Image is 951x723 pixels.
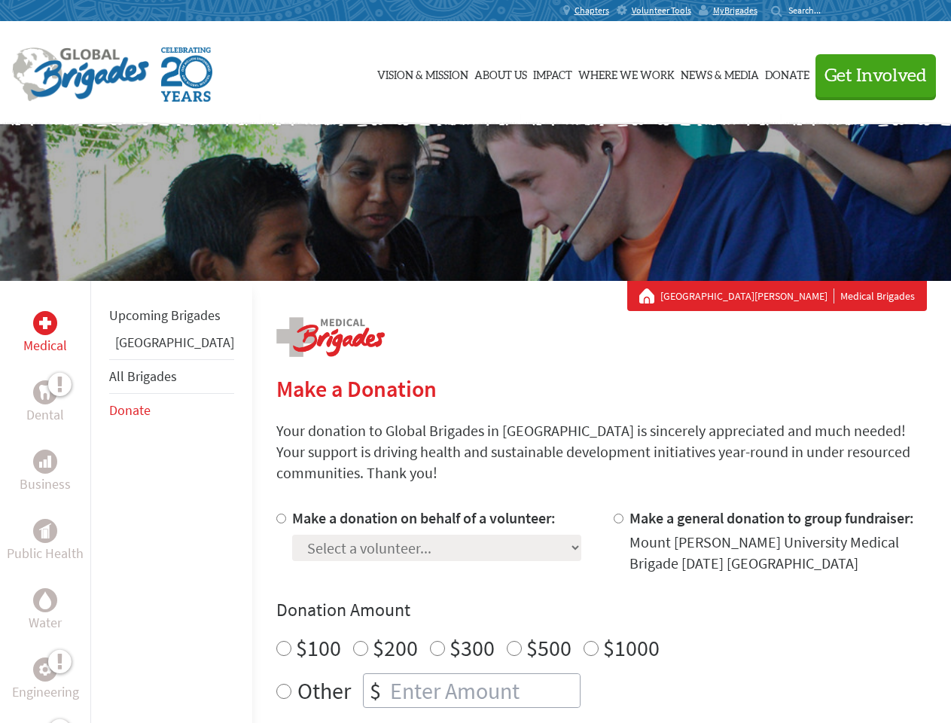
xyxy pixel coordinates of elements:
span: MyBrigades [713,5,757,17]
a: Donate [109,401,151,419]
p: Engineering [12,682,79,703]
a: DentalDental [26,380,64,426]
p: Your donation to Global Brigades in [GEOGRAPHIC_DATA] is sincerely appreciated and much needed! Y... [276,420,927,484]
a: EngineeringEngineering [12,657,79,703]
button: Get Involved [815,54,936,97]
a: Upcoming Brigades [109,307,221,324]
label: Other [297,673,351,708]
img: Engineering [39,664,51,676]
span: Get Involved [825,67,927,85]
a: About Us [474,35,527,111]
a: MedicalMedical [23,311,67,356]
a: Impact [533,35,572,111]
label: $1000 [603,633,660,662]
label: $100 [296,633,341,662]
label: $300 [450,633,495,662]
img: Medical [39,317,51,329]
p: Dental [26,404,64,426]
a: WaterWater [29,588,62,633]
label: Make a donation on behalf of a volunteer: [292,508,556,527]
a: BusinessBusiness [20,450,71,495]
a: Donate [765,35,809,111]
div: Engineering [33,657,57,682]
li: Upcoming Brigades [109,299,234,332]
label: $500 [526,633,572,662]
img: Water [39,591,51,609]
img: logo-medical.png [276,317,385,357]
div: Medical [33,311,57,335]
label: Make a general donation to group fundraiser: [629,508,914,527]
div: Dental [33,380,57,404]
img: Global Brigades Logo [12,47,149,102]
div: $ [364,674,387,707]
img: Public Health [39,523,51,538]
div: Mount [PERSON_NAME] University Medical Brigade [DATE] [GEOGRAPHIC_DATA] [629,532,927,574]
a: Vision & Mission [377,35,468,111]
input: Search... [788,5,831,16]
a: [GEOGRAPHIC_DATA] [115,334,234,351]
a: Public HealthPublic Health [7,519,84,564]
p: Business [20,474,71,495]
li: Guatemala [109,332,234,359]
li: Donate [109,394,234,427]
p: Medical [23,335,67,356]
p: Public Health [7,543,84,564]
h2: Make a Donation [276,375,927,402]
span: Chapters [575,5,609,17]
a: Where We Work [578,35,675,111]
span: Volunteer Tools [632,5,691,17]
a: [GEOGRAPHIC_DATA][PERSON_NAME] [660,288,834,304]
div: Water [33,588,57,612]
li: All Brigades [109,359,234,394]
a: News & Media [681,35,759,111]
p: Water [29,612,62,633]
a: All Brigades [109,368,177,385]
label: $200 [373,633,418,662]
h4: Donation Amount [276,598,927,622]
img: Dental [39,385,51,399]
input: Enter Amount [387,674,580,707]
div: Public Health [33,519,57,543]
div: Business [33,450,57,474]
div: Medical Brigades [639,288,915,304]
img: Global Brigades Celebrating 20 Years [161,47,212,102]
img: Business [39,456,51,468]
